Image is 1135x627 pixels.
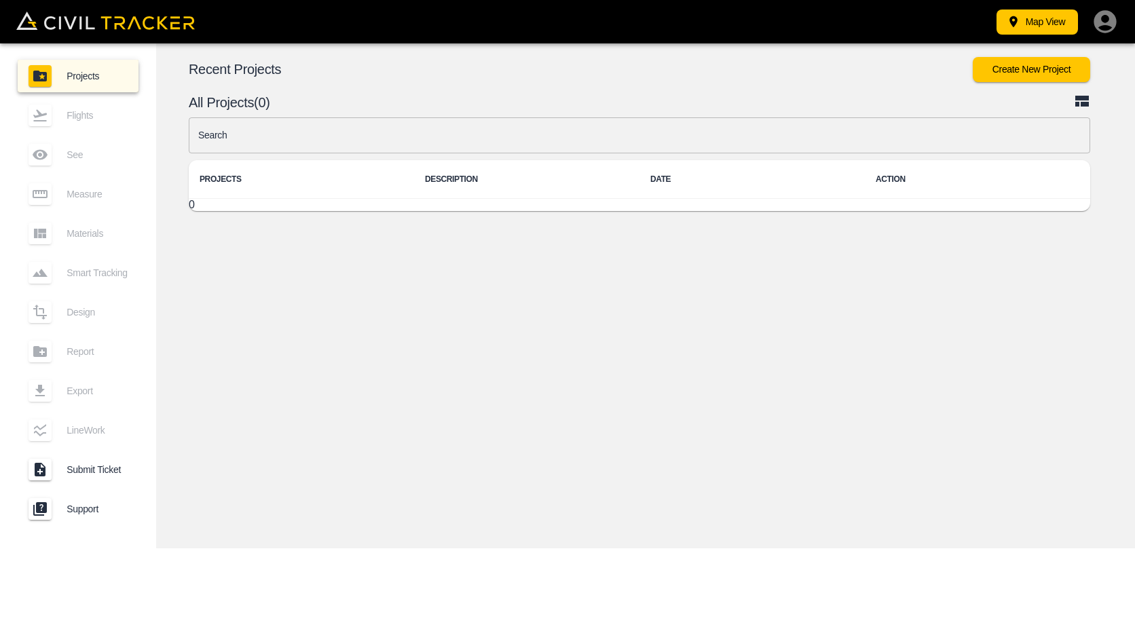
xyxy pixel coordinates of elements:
th: ACTION [865,160,1090,199]
button: Create New Project [973,57,1090,82]
th: DESCRIPTION [414,160,639,199]
p: All Projects(0) [189,97,1074,108]
span: Support [67,503,128,514]
a: Projects [18,60,138,92]
th: DATE [639,160,865,199]
a: Support [18,493,138,525]
p: Recent Projects [189,64,973,75]
a: Submit Ticket [18,453,138,486]
table: project-list-table [189,160,1090,211]
span: Projects [67,71,128,81]
span: Submit Ticket [67,464,128,475]
th: PROJECTS [189,160,414,199]
img: Civil Tracker [16,12,195,30]
button: Map View [997,9,1078,35]
tbody: 0 [189,199,1090,212]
